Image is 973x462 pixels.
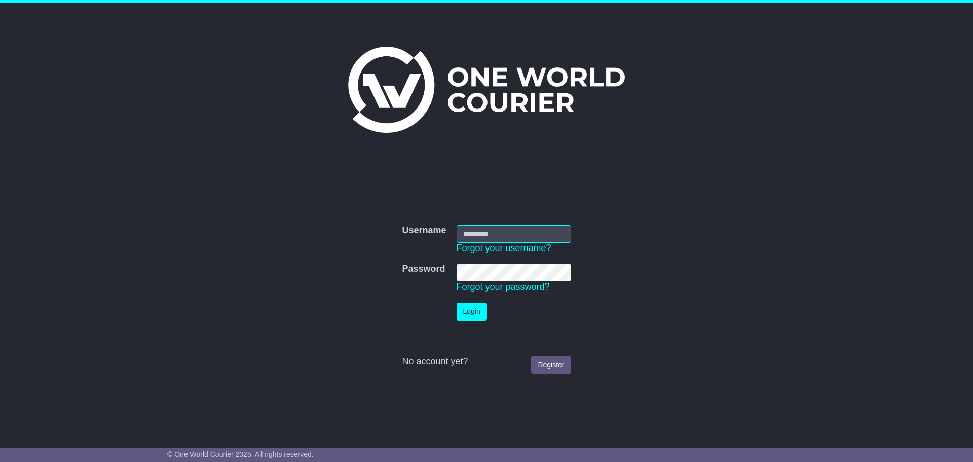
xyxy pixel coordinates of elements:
a: Forgot your username? [457,243,551,253]
label: Username [402,225,446,236]
a: Forgot your password? [457,281,550,292]
button: Login [457,303,487,321]
div: No account yet? [402,356,571,367]
a: Register [531,356,571,374]
img: One World [348,47,625,133]
label: Password [402,264,445,275]
span: © One World Courier 2025. All rights reserved. [167,450,314,458]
